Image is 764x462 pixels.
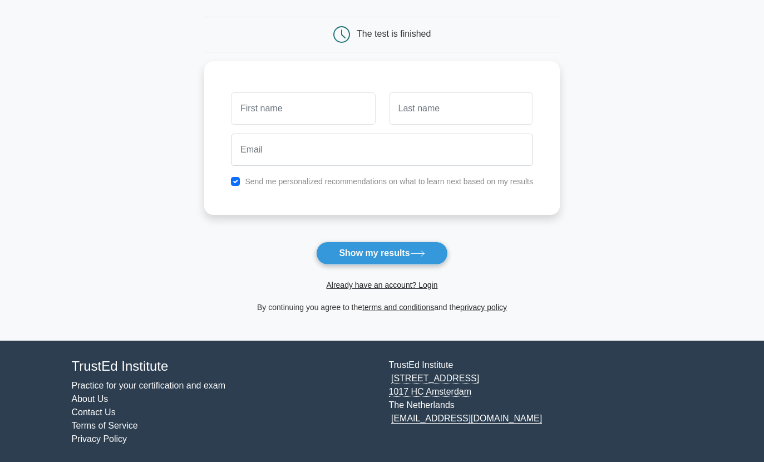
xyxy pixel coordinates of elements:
[389,92,533,125] input: Last name
[198,301,566,314] div: By continuing you agree to the and the
[231,92,375,125] input: First name
[460,303,507,312] a: privacy policy
[72,381,226,390] a: Practice for your certification and exam
[245,177,533,186] label: Send me personalized recommendations on what to learn next based on my results
[72,434,127,444] a: Privacy Policy
[326,281,437,289] a: Already have an account? Login
[316,242,447,265] button: Show my results
[382,358,699,446] div: TrustEd Institute The Netherlands
[72,394,109,404] a: About Us
[72,407,116,417] a: Contact Us
[72,421,138,430] a: Terms of Service
[72,358,376,375] h4: TrustEd Institute
[357,29,431,38] div: The test is finished
[362,303,434,312] a: terms and conditions
[231,134,533,166] input: Email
